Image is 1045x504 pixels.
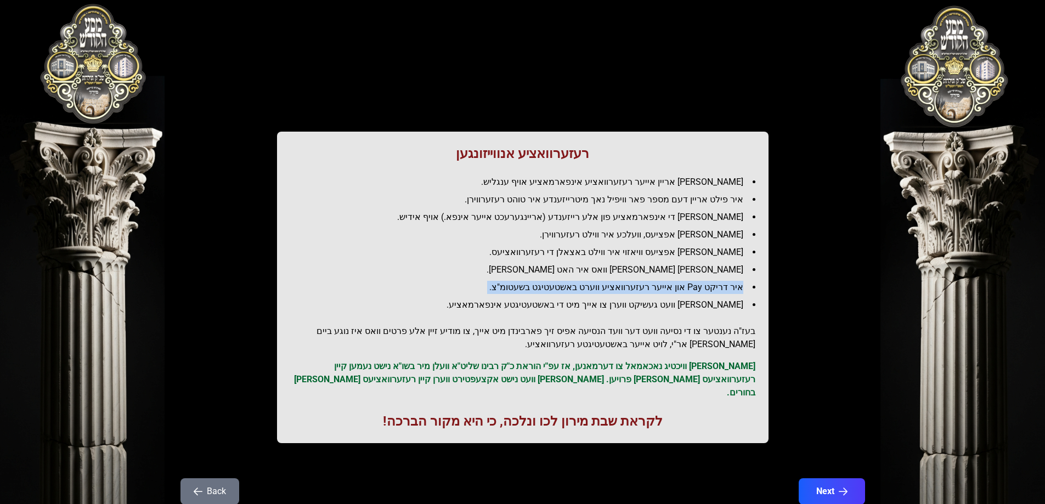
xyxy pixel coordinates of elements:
li: [PERSON_NAME] וועט געשיקט ווערן צו אייך מיט די באשטעטיגטע אינפארמאציע. [299,298,755,312]
h1: רעזערוואציע אנווייזונגען [290,145,755,162]
h1: לקראת שבת מירון לכו ונלכה, כי היא מקור הברכה! [290,412,755,430]
p: [PERSON_NAME] וויכטיג נאכאמאל צו דערמאנען, אז עפ"י הוראת כ"ק רבינו שליט"א וועלן מיר בשו"א נישט נע... [290,360,755,399]
li: [PERSON_NAME] די אינפארמאציע פון אלע רייזענדע (אריינגערעכט אייער אינפא.) אויף אידיש. [299,211,755,224]
li: איר דריקט Pay און אייער רעזערוואציע ווערט באשטעטיגט בשעטומ"צ. [299,281,755,294]
li: [PERSON_NAME] אפציעס וויאזוי איר ווילט באצאלן די רעזערוואציעס. [299,246,755,259]
li: איר פילט אריין דעם מספר פאר וויפיל נאך מיטרייזענדע איר טוהט רעזערווירן. [299,193,755,206]
li: [PERSON_NAME] אפציעס, וועלכע איר ווילט רעזערווירן. [299,228,755,241]
li: [PERSON_NAME] [PERSON_NAME] וואס איר האט [PERSON_NAME]. [299,263,755,276]
h2: בעז"ה נענטער צו די נסיעה וועט דער וועד הנסיעה אפיס זיך פארבינדן מיט אייך, צו מודיע זיין אלע פרטים... [290,325,755,351]
li: [PERSON_NAME] אריין אייער רעזערוואציע אינפארמאציע אויף ענגליש. [299,175,755,189]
